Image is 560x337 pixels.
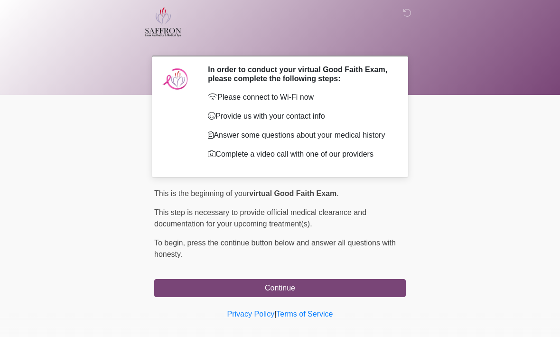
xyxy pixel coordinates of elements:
strong: virtual Good Faith Exam [249,189,336,197]
p: Complete a video call with one of our providers [208,149,392,160]
h2: In order to conduct your virtual Good Faith Exam, please complete the following steps: [208,65,392,83]
p: Please connect to Wi-Fi now [208,92,392,103]
img: Agent Avatar [161,65,190,94]
button: Continue [154,279,406,297]
img: Saffron Laser Aesthetics and Medical Spa Logo [145,7,182,37]
span: To begin, [154,239,187,247]
a: Privacy Policy [227,310,275,318]
a: Terms of Service [276,310,333,318]
span: . [336,189,338,197]
p: Answer some questions about your medical history [208,130,392,141]
span: This step is necessary to provide official medical clearance and documentation for your upcoming ... [154,208,366,228]
span: press the continue button below and answer all questions with honesty. [154,239,396,258]
span: This is the beginning of your [154,189,249,197]
p: Provide us with your contact info [208,111,392,122]
a: | [274,310,276,318]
